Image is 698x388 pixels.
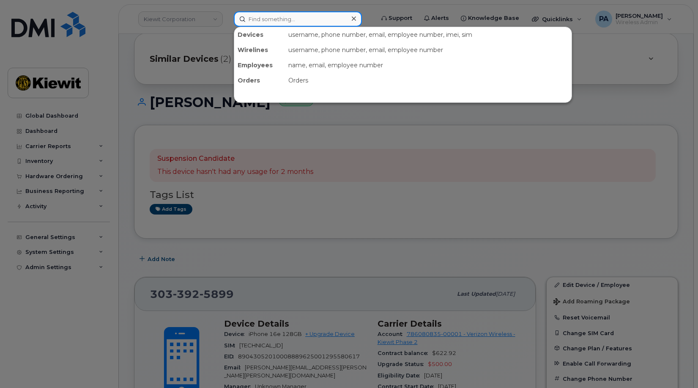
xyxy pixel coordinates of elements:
div: Wirelines [234,42,285,58]
div: name, email, employee number [285,58,572,73]
div: username, phone number, email, employee number, imei, sim [285,27,572,42]
div: Employees [234,58,285,73]
iframe: Messenger Launcher [661,351,692,382]
div: Orders [234,73,285,88]
input: Find something... [234,11,362,27]
div: Devices [234,27,285,42]
div: username, phone number, email, employee number [285,42,572,58]
div: Orders [285,73,572,88]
